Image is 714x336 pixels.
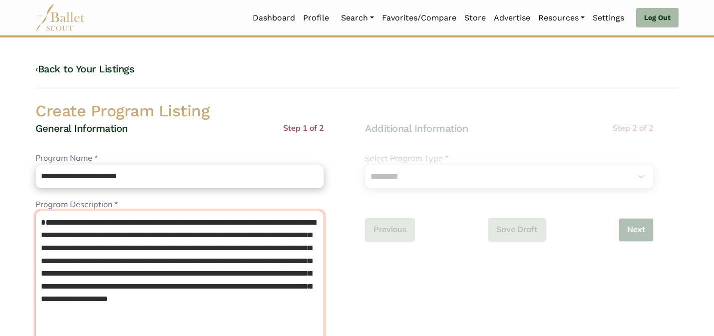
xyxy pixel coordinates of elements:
[27,101,687,122] h2: Create Program Listing
[299,7,333,28] a: Profile
[35,122,128,135] h4: General Information
[35,152,98,165] label: Program Name *
[636,8,679,28] a: Log Out
[249,7,299,28] a: Dashboard
[35,198,118,211] label: Program Description *
[283,122,324,135] p: Step 1 of 2
[490,7,534,28] a: Advertise
[337,7,378,28] a: Search
[589,7,628,28] a: Settings
[460,7,490,28] a: Store
[35,63,134,75] a: ‹Back to Your Listings
[378,7,460,28] a: Favorites/Compare
[534,7,589,28] a: Resources
[35,62,38,75] code: ‹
